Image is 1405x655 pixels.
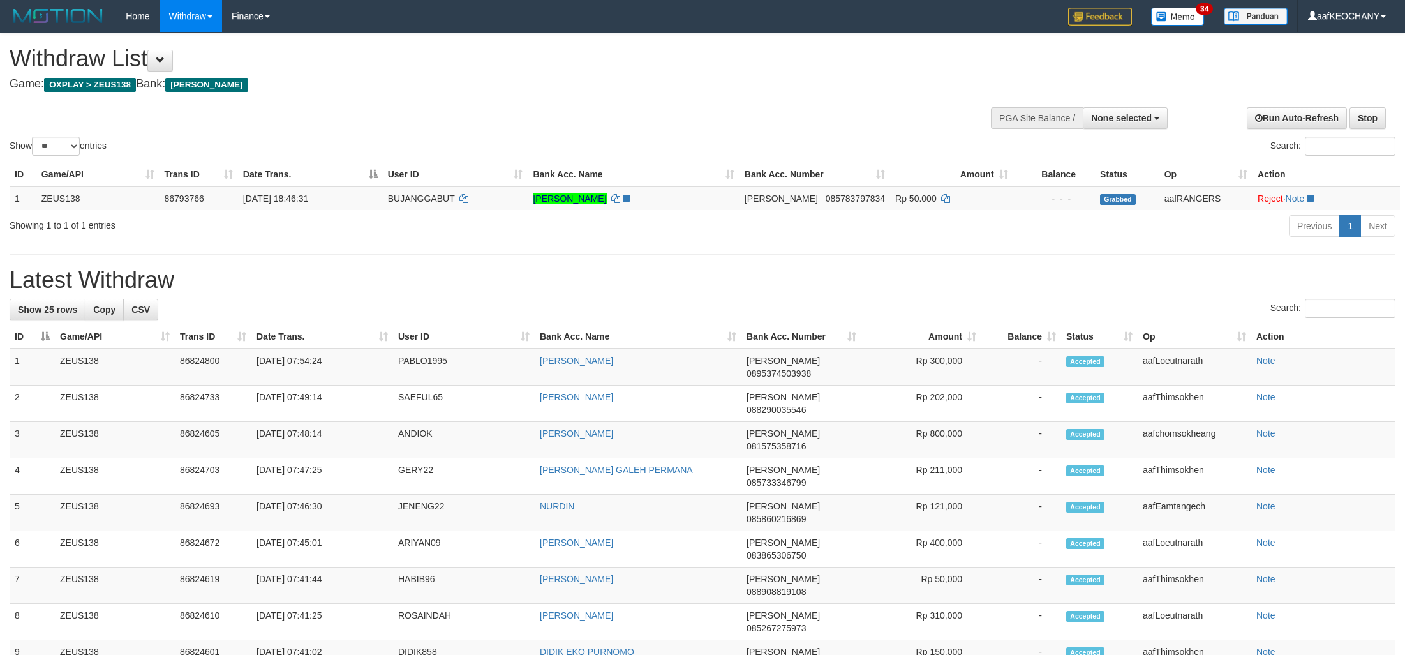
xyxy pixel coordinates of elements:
span: Copy 083865306750 to clipboard [747,550,806,561]
td: Rp 202,000 [861,386,981,422]
span: [PERSON_NAME] [747,465,820,475]
span: [PERSON_NAME] [165,78,248,92]
a: Note [1256,356,1275,366]
a: [PERSON_NAME] [540,610,613,621]
th: Bank Acc. Name: activate to sort column ascending [535,325,741,349]
td: - [981,458,1061,495]
span: 34 [1196,3,1213,15]
td: Rp 310,000 [861,604,981,640]
td: JENENG22 [393,495,535,531]
label: Search: [1270,137,1395,156]
a: Note [1256,428,1275,439]
td: 86824610 [175,604,251,640]
span: Copy 085733346799 to clipboard [747,478,806,488]
td: 3 [10,422,55,458]
h4: Game: Bank: [10,78,924,91]
td: ZEUS138 [55,604,175,640]
span: Accepted [1066,502,1104,513]
td: [DATE] 07:41:25 [251,604,393,640]
td: 86824800 [175,349,251,386]
a: Previous [1289,215,1340,237]
td: - [981,349,1061,386]
button: None selected [1083,107,1168,129]
th: Op: activate to sort column ascending [1159,163,1253,186]
td: aafEamtangech [1138,495,1251,531]
div: Showing 1 to 1 of 1 entries [10,214,576,232]
a: [PERSON_NAME] [540,356,613,366]
td: 1 [10,349,55,386]
span: Accepted [1066,538,1104,549]
td: 86824672 [175,531,251,568]
th: Trans ID: activate to sort column ascending [160,163,238,186]
a: 1 [1339,215,1361,237]
img: panduan.png [1224,8,1288,25]
span: Copy 088290035546 to clipboard [747,405,806,415]
span: OXPLAY > ZEUS138 [44,78,136,92]
td: 6 [10,531,55,568]
th: Action [1251,325,1395,349]
td: ROSAINDAH [393,604,535,640]
span: Grabbed [1100,194,1136,205]
h1: Withdraw List [10,46,924,72]
span: Accepted [1066,356,1104,367]
span: [PERSON_NAME] [747,574,820,584]
span: Copy [93,305,115,315]
div: PGA Site Balance / [991,107,1083,129]
td: ZEUS138 [55,458,175,495]
h1: Latest Withdraw [10,267,1395,293]
span: Copy 081575358716 to clipboard [747,441,806,451]
a: Note [1256,610,1275,621]
th: Trans ID: activate to sort column ascending [175,325,251,349]
td: ZEUS138 [55,386,175,422]
span: Accepted [1066,465,1104,476]
td: ZEUS138 [55,495,175,531]
img: Feedback.jpg [1068,8,1132,26]
td: 1 [10,186,36,210]
th: User ID: activate to sort column ascending [393,325,535,349]
label: Show entries [10,137,107,156]
td: ANDIOK [393,422,535,458]
td: aafThimsokhen [1138,386,1251,422]
a: CSV [123,299,158,320]
th: Bank Acc. Number: activate to sort column ascending [740,163,890,186]
td: 86824619 [175,568,251,604]
th: Action [1253,163,1400,186]
td: - [981,531,1061,568]
span: Accepted [1066,393,1104,403]
a: Note [1256,465,1275,475]
span: Rp 50.000 [895,193,937,204]
img: Button%20Memo.svg [1151,8,1205,26]
td: Rp 800,000 [861,422,981,458]
a: NURDIN [540,501,574,511]
td: GERY22 [393,458,535,495]
th: Game/API: activate to sort column ascending [36,163,160,186]
a: [PERSON_NAME] [540,538,613,548]
td: aafThimsokhen [1138,568,1251,604]
a: Note [1256,392,1275,402]
span: Copy 085860216869 to clipboard [747,514,806,524]
td: Rp 300,000 [861,349,981,386]
th: Bank Acc. Name: activate to sort column ascending [528,163,739,186]
label: Search: [1270,299,1395,318]
span: Accepted [1066,575,1104,585]
td: - [981,604,1061,640]
td: Rp 50,000 [861,568,981,604]
span: [PERSON_NAME] [747,538,820,548]
th: Status [1095,163,1159,186]
span: [PERSON_NAME] [747,610,820,621]
td: - [981,422,1061,458]
td: ARIYAN09 [393,531,535,568]
td: 4 [10,458,55,495]
th: Amount: activate to sort column ascending [890,163,1013,186]
span: Show 25 rows [18,305,77,315]
td: HABIB96 [393,568,535,604]
th: Status: activate to sort column ascending [1061,325,1138,349]
td: [DATE] 07:45:01 [251,531,393,568]
span: Copy 088908819108 to clipboard [747,587,806,597]
span: Copy 0895374503938 to clipboard [747,368,811,379]
td: 5 [10,495,55,531]
a: Run Auto-Refresh [1247,107,1347,129]
td: 86824693 [175,495,251,531]
td: aafThimsokhen [1138,458,1251,495]
input: Search: [1305,299,1395,318]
